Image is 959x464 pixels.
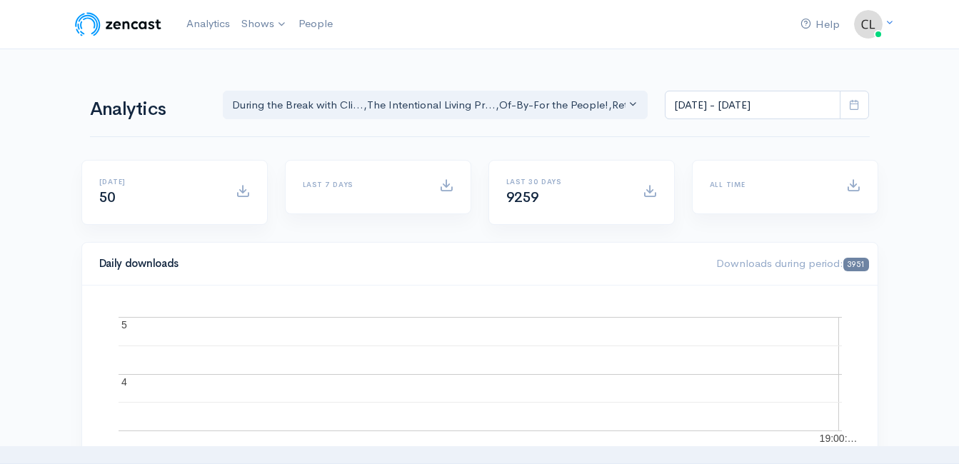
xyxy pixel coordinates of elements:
[121,376,127,388] text: 4
[99,178,219,186] h6: [DATE]
[181,9,236,39] a: Analytics
[819,433,857,444] text: 19:00:…
[90,99,206,120] h1: Analytics
[506,188,539,206] span: 9259
[99,303,860,445] svg: A chart.
[854,10,883,39] img: ...
[232,97,626,114] div: During the Break with Cli... , The Intentional Living Pr... , Of-By-For the People! , Rethink - R...
[293,9,338,39] a: People
[506,178,626,186] h6: Last 30 days
[99,258,700,270] h4: Daily downloads
[121,319,127,331] text: 5
[223,91,648,120] button: During the Break with Cli..., The Intentional Living Pr..., Of-By-For the People!, Rethink - Rese...
[99,188,116,206] span: 50
[843,258,868,271] span: 3951
[665,91,840,120] input: analytics date range selector
[303,181,422,188] h6: Last 7 days
[73,10,164,39] img: ZenCast Logo
[236,9,293,40] a: Shows
[710,181,829,188] h6: All time
[716,256,868,270] span: Downloads during period:
[795,9,845,40] a: Help
[910,415,945,450] iframe: gist-messenger-bubble-iframe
